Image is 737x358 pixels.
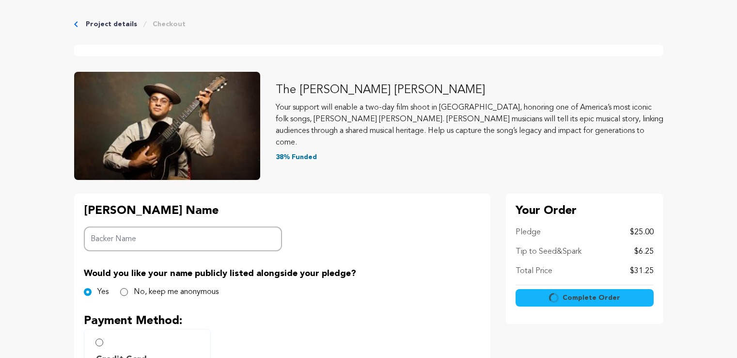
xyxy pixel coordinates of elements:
[84,203,282,219] p: [PERSON_NAME] Name
[134,286,219,298] label: No, keep me anonymous
[630,265,654,277] p: $31.25
[276,82,663,98] p: The [PERSON_NAME] [PERSON_NAME]
[276,152,663,162] p: 38% Funded
[153,19,186,29] a: Checkout
[84,313,481,329] p: Payment Method:
[74,19,663,29] div: Breadcrumb
[630,227,654,238] p: $25.00
[84,267,481,280] p: Would you like your name publicly listed alongside your pledge?
[516,289,654,307] button: Complete Order
[516,227,541,238] p: Pledge
[516,246,581,258] p: Tip to Seed&Spark
[563,293,620,303] span: Complete Order
[276,102,663,148] p: Your support will enable a two-day film shoot in [GEOGRAPHIC_DATA], honoring one of America’s mos...
[84,227,282,251] input: Backer Name
[634,246,654,258] p: $6.25
[516,203,654,219] p: Your Order
[74,72,260,180] img: The Liza Jane Sessions image
[97,286,109,298] label: Yes
[516,265,552,277] p: Total Price
[86,19,137,29] a: Project details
